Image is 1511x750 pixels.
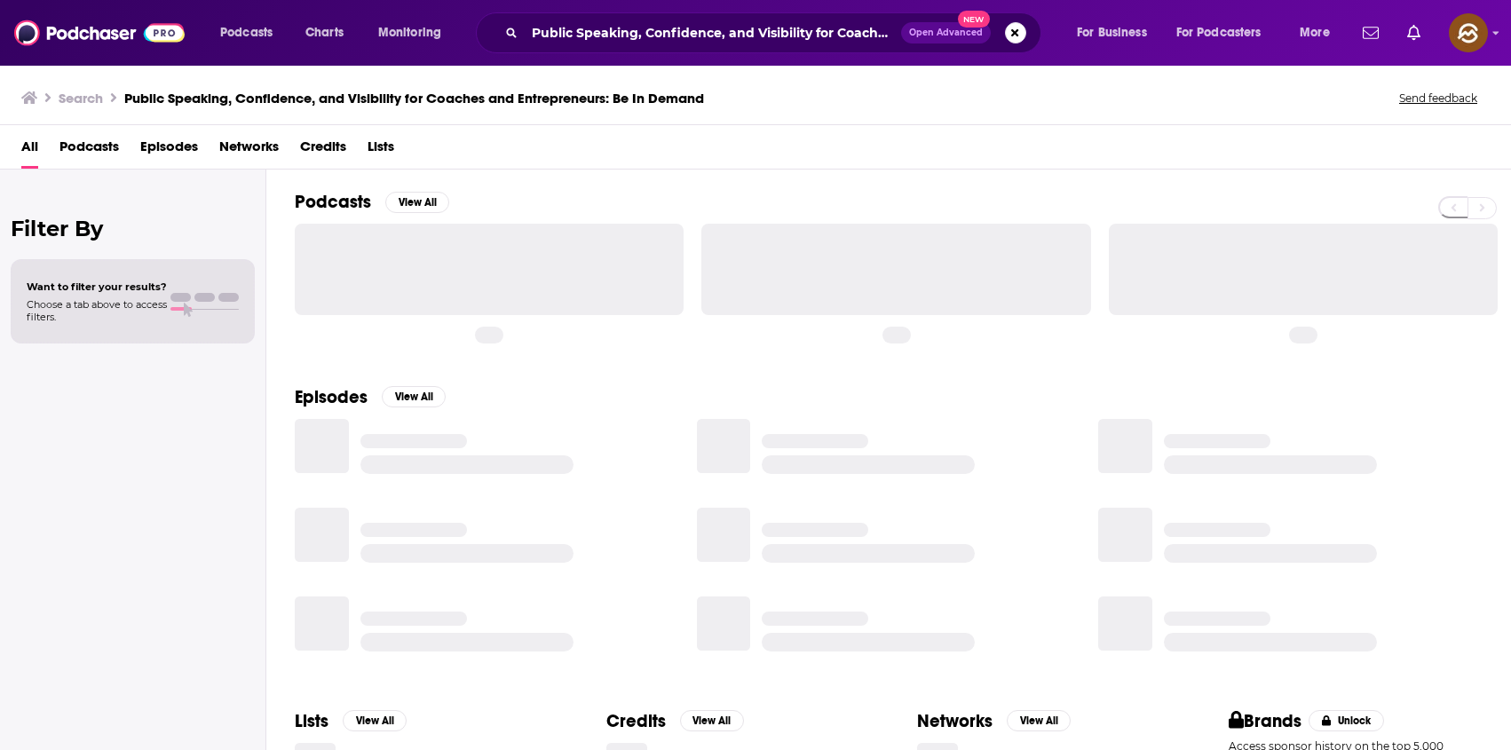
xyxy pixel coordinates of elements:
[493,12,1058,53] div: Search podcasts, credits, & more...
[295,710,328,732] h2: Lists
[14,16,185,50] img: Podchaser - Follow, Share and Rate Podcasts
[917,710,1071,732] a: NetworksView All
[21,132,38,169] a: All
[124,90,704,107] h3: Public Speaking, Confidence, and Visibility for Coaches and Entrepreneurs: Be In Demand
[606,710,744,732] a: CreditsView All
[300,132,346,169] a: Credits
[1229,710,1302,732] h2: Brands
[606,710,666,732] h2: Credits
[295,386,368,408] h2: Episodes
[901,22,991,43] button: Open AdvancedNew
[305,20,344,45] span: Charts
[343,710,407,731] button: View All
[59,90,103,107] h3: Search
[1300,20,1330,45] span: More
[382,386,446,407] button: View All
[525,19,901,47] input: Search podcasts, credits, & more...
[1400,18,1428,48] a: Show notifications dropdown
[208,19,296,47] button: open menu
[385,192,449,213] button: View All
[958,11,990,28] span: New
[1165,19,1287,47] button: open menu
[295,386,446,408] a: EpisodesView All
[295,191,371,213] h2: Podcasts
[1007,710,1071,731] button: View All
[140,132,198,169] a: Episodes
[1449,13,1488,52] span: Logged in as hey85204
[366,19,464,47] button: open menu
[1176,20,1262,45] span: For Podcasters
[27,280,167,293] span: Want to filter your results?
[1287,19,1352,47] button: open menu
[1449,13,1488,52] img: User Profile
[909,28,983,37] span: Open Advanced
[368,132,394,169] a: Lists
[59,132,119,169] a: Podcasts
[1077,20,1147,45] span: For Business
[1394,91,1483,106] button: Send feedback
[294,19,354,47] a: Charts
[1356,18,1386,48] a: Show notifications dropdown
[378,20,441,45] span: Monitoring
[11,216,255,241] h2: Filter By
[680,710,744,731] button: View All
[1309,710,1384,731] button: Unlock
[220,20,273,45] span: Podcasts
[295,710,407,732] a: ListsView All
[917,710,993,732] h2: Networks
[1064,19,1169,47] button: open menu
[27,298,167,323] span: Choose a tab above to access filters.
[295,191,449,213] a: PodcastsView All
[219,132,279,169] a: Networks
[1449,13,1488,52] button: Show profile menu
